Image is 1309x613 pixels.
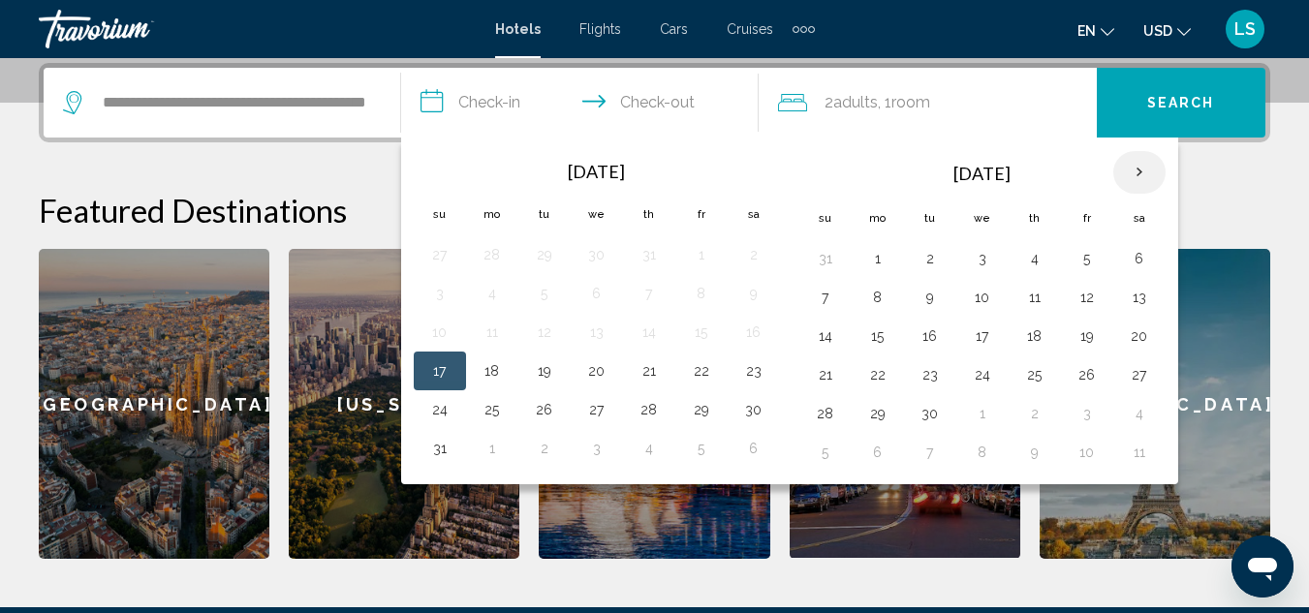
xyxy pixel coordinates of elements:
button: Day 16 [738,319,769,346]
button: Day 30 [581,241,612,268]
button: Day 30 [915,400,946,427]
button: Day 22 [686,357,717,384]
button: Day 7 [810,284,841,311]
button: Change currency [1143,16,1191,45]
button: Day 23 [738,357,769,384]
button: Search [1097,68,1265,138]
button: Day 30 [738,396,769,423]
button: Check in and out dates [401,68,759,138]
button: Day 17 [967,322,998,350]
button: Day 25 [477,396,508,423]
button: Day 1 [862,245,893,272]
button: Day 16 [915,322,946,350]
button: Day 5 [1072,245,1103,272]
button: Change language [1077,16,1114,45]
button: Day 6 [1124,245,1155,272]
a: Hotels [495,21,541,37]
span: en [1077,23,1096,39]
button: Day 6 [738,435,769,462]
button: Day 26 [529,396,560,423]
button: Day 6 [862,439,893,466]
button: Day 15 [862,322,893,350]
button: Day 2 [529,435,560,462]
button: Day 10 [424,319,455,346]
span: Room [891,93,930,111]
button: Day 21 [634,357,665,384]
a: Cruises [727,21,773,37]
button: Day 28 [634,396,665,423]
button: Day 4 [1124,400,1155,427]
button: Day 28 [477,241,508,268]
th: [DATE] [466,150,728,193]
button: Day 31 [424,435,455,462]
div: Search widget [44,68,1265,138]
button: User Menu [1220,9,1270,49]
button: Day 2 [915,245,946,272]
span: Adults [833,93,878,111]
a: Travorium [39,10,476,48]
button: Day 23 [915,361,946,388]
button: Day 3 [967,245,998,272]
button: Day 27 [424,241,455,268]
span: 2 [825,89,878,116]
button: Day 9 [915,284,946,311]
h2: Featured Destinations [39,191,1270,230]
button: Day 2 [1019,400,1050,427]
button: Day 9 [1019,439,1050,466]
button: Day 5 [810,439,841,466]
button: Day 8 [686,280,717,307]
button: Day 5 [529,280,560,307]
button: Day 3 [581,435,612,462]
button: Day 3 [1072,400,1103,427]
span: Search [1147,96,1215,111]
button: Day 9 [738,280,769,307]
a: Cars [660,21,688,37]
button: Day 19 [1072,322,1103,350]
button: Travelers: 2 adults, 0 children [759,68,1097,138]
button: Day 4 [477,280,508,307]
button: Day 13 [581,319,612,346]
button: Day 14 [810,322,841,350]
button: Day 20 [1124,322,1155,350]
button: Day 11 [477,319,508,346]
button: Day 24 [424,396,455,423]
button: Day 29 [862,400,893,427]
button: Day 7 [634,280,665,307]
button: Day 1 [477,435,508,462]
button: Day 13 [1124,284,1155,311]
button: Day 27 [1124,361,1155,388]
button: Day 10 [1072,439,1103,466]
button: Day 6 [581,280,612,307]
button: Day 31 [810,245,841,272]
button: Day 29 [686,396,717,423]
button: Day 8 [967,439,998,466]
button: Day 15 [686,319,717,346]
button: Day 12 [1072,284,1103,311]
button: Day 11 [1019,284,1050,311]
button: Day 8 [862,284,893,311]
a: [GEOGRAPHIC_DATA] [39,249,269,559]
button: Day 31 [634,241,665,268]
button: Day 29 [529,241,560,268]
button: Day 21 [810,361,841,388]
button: Day 28 [810,400,841,427]
button: Day 17 [424,357,455,384]
button: Day 4 [634,435,665,462]
a: Flights [579,21,621,37]
button: Day 10 [967,284,998,311]
a: [US_STATE] [289,249,519,559]
button: Day 22 [862,361,893,388]
button: Day 18 [477,357,508,384]
button: Next month [1113,150,1166,195]
button: Day 20 [581,357,612,384]
button: Day 3 [424,280,455,307]
button: Day 19 [529,357,560,384]
button: Day 4 [1019,245,1050,272]
th: [DATE] [852,150,1113,197]
button: Day 5 [686,435,717,462]
iframe: Pulsante per aprire la finestra di messaggistica [1231,536,1293,598]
